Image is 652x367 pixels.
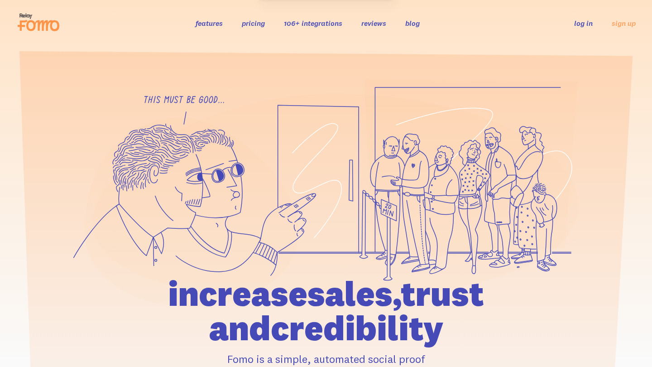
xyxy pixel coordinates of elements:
[361,19,386,28] a: reviews
[284,19,342,28] a: 106+ integrations
[405,19,420,28] a: blog
[574,19,593,28] a: log in
[242,19,265,28] a: pricing
[612,19,636,28] a: sign up
[116,276,536,345] h1: increase sales, trust and credibility
[196,19,223,28] a: features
